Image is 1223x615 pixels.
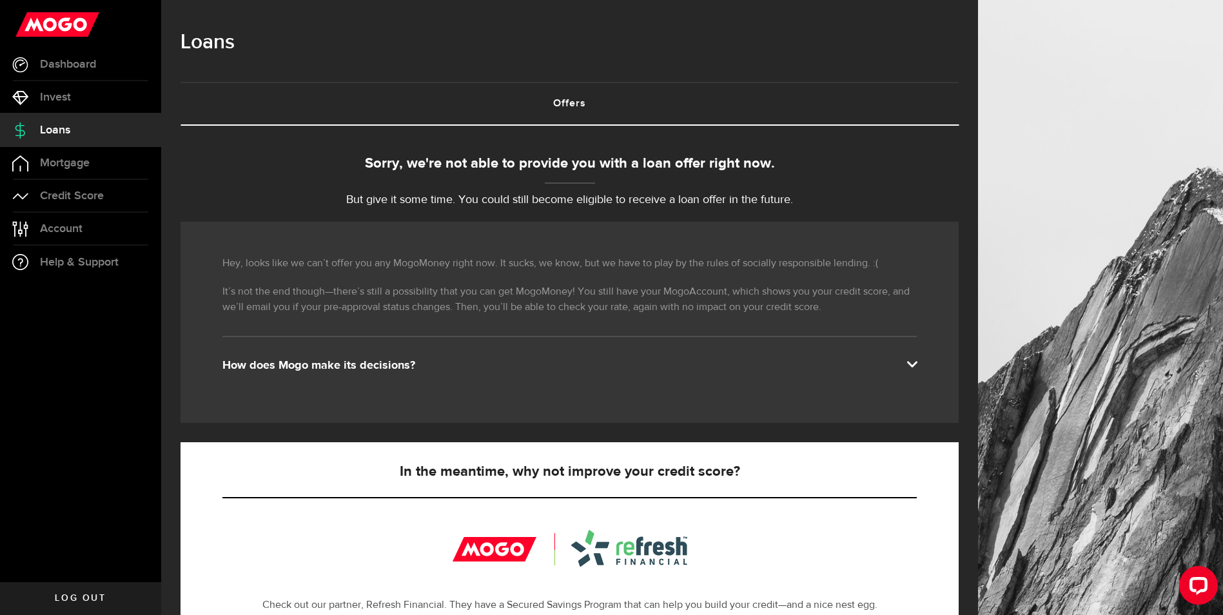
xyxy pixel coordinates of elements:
[40,157,90,169] span: Mortgage
[222,284,917,315] p: It’s not the end though—there’s still a possibility that you can get MogoMoney! You still have yo...
[222,598,917,613] p: Check out our partner, Refresh Financial. They have a Secured Savings Program that can help you b...
[222,256,917,271] p: Hey, looks like we can’t offer you any MogoMoney right now. It sucks, we know, but we have to pla...
[55,594,106,603] span: Log out
[181,153,959,175] div: Sorry, we're not able to provide you with a loan offer right now.
[40,190,104,202] span: Credit Score
[40,223,83,235] span: Account
[222,358,917,373] div: How does Mogo make its decisions?
[222,464,917,480] h5: In the meantime, why not improve your credit score?
[40,257,119,268] span: Help & Support
[40,124,70,136] span: Loans
[1169,561,1223,615] iframe: LiveChat chat widget
[181,191,959,209] p: But give it some time. You could still become eligible to receive a loan offer in the future.
[181,83,959,124] a: Offers
[181,26,959,59] h1: Loans
[40,92,71,103] span: Invest
[40,59,96,70] span: Dashboard
[181,82,959,126] ul: Tabs Navigation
